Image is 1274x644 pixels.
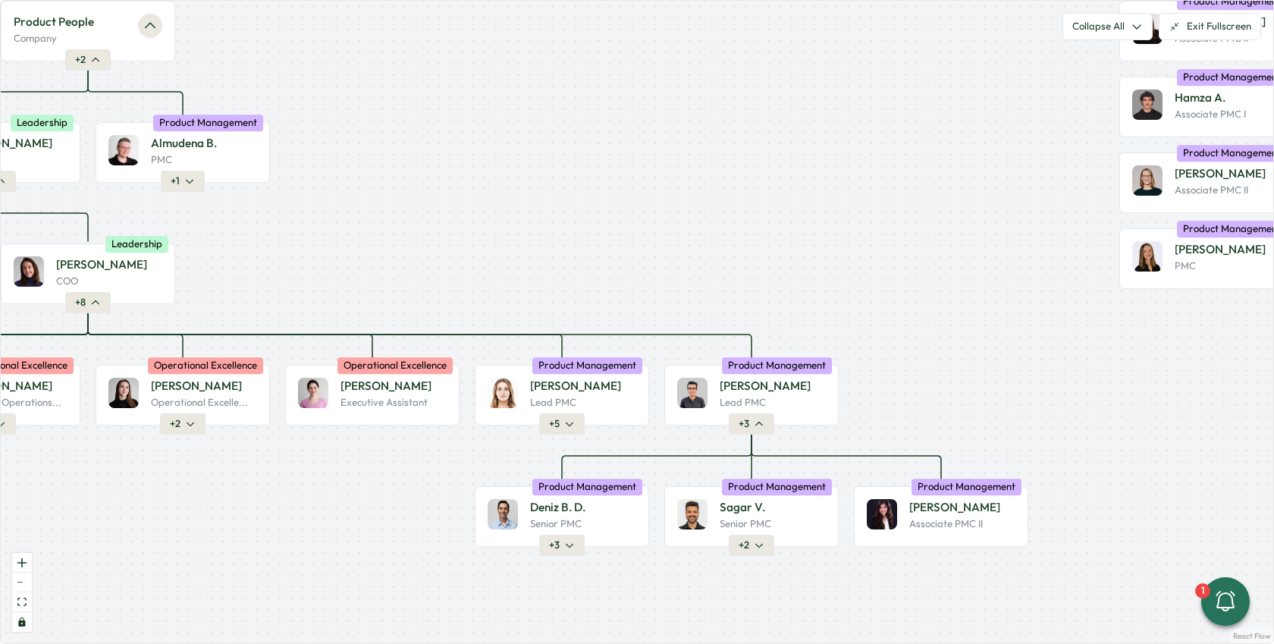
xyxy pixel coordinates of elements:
[337,357,453,374] div: Operational Excellence
[488,499,518,529] img: Deniz Basak Dogan
[475,486,649,547] div: Deniz Basak DoganDeniz B. D.Senior PMCProduct Management+3
[664,365,839,426] div: Hasan Naqvi[PERSON_NAME]Lead PMCProduct Management+3
[722,479,832,495] div: Product Management
[530,396,576,410] p: Lead PMC
[739,539,749,552] span: + 2
[530,517,582,531] p: Senior PMC
[532,479,642,495] div: Product Management
[1132,241,1163,272] img: Ola Bak
[1132,165,1163,196] img: Kerstin Manninger
[475,365,649,426] div: Friederike Giese[PERSON_NAME]Lead PMCProduct Management+5
[340,396,428,410] p: Executive Assistant
[539,413,585,435] button: +5
[488,378,518,408] img: Friederike Giese
[1195,583,1210,598] div: 1
[1132,90,1163,120] img: Hamza Atique
[739,417,749,431] span: + 3
[909,517,983,531] p: Associate PMC II
[854,486,1028,547] div: Stella Maliatsos[PERSON_NAME]Associate PMC IIProduct Management
[340,378,431,394] p: [PERSON_NAME]
[530,378,621,394] p: [PERSON_NAME]
[298,378,328,408] img: Ketevan Dzukaevi
[677,499,708,529] img: Sagar Verma
[909,499,1000,516] p: [PERSON_NAME]
[530,499,585,516] p: Deniz B. D.
[677,378,708,408] img: Hasan Naqvi
[867,499,897,529] img: Stella Maliatsos
[720,517,771,531] p: Senior PMC
[729,413,774,435] button: +3
[1201,577,1250,626] button: 1
[539,535,585,556] button: +3
[549,539,560,552] span: + 3
[912,479,1021,495] div: Product Management
[720,396,766,410] p: Lead PMC
[720,378,811,394] p: [PERSON_NAME]
[549,417,560,431] span: + 5
[729,535,774,556] button: +2
[285,365,460,426] div: Ketevan Dzukaevi[PERSON_NAME]Executive AssistantOperational Excellence
[722,357,832,374] div: Product Management
[720,499,765,516] p: Sagar V.
[532,357,642,374] div: Product Management
[664,486,839,547] div: Sagar VermaSagar V.Senior PMCProduct Management+2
